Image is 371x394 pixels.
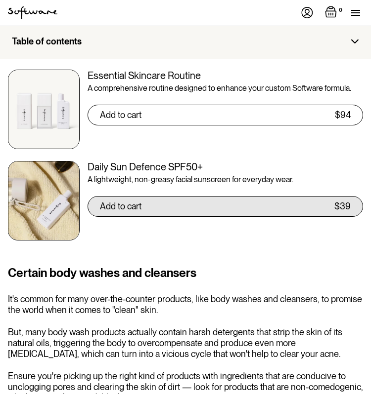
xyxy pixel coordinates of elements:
div: A comprehensive routine designed to enhance your custom Software formula. [88,83,363,93]
div: Add to cart [100,201,141,211]
div: Daily Sun Defence SPF50+ [88,161,363,173]
a: home [8,6,57,19]
a: Essential Skincare RoutineA comprehensive routine designed to enhance your custom Software formul... [8,70,363,149]
div: $39 [334,201,351,211]
h3: Certain body washes and cleansers [8,264,363,282]
div: Essential Skincare Routine [88,70,363,81]
img: Software Logo [8,6,57,19]
p: It's common for many over-the-counter products, like body washes and cleansers, to promise the wo... [8,294,363,315]
div: 0 [337,6,344,15]
div: Table of contents [12,36,82,47]
a: Open empty cart [325,6,344,20]
p: But, many body wash products actually contain harsh detergents that strip the skin of its natural... [8,327,363,359]
div: A lightweight, non-greasy facial sunscreen for everyday wear. [88,175,363,184]
div: $94 [335,110,351,120]
a: Daily Sun Defence SPF50+A lightweight, non-greasy facial sunscreen for everyday wear.Add to cart$39 [8,161,363,240]
div: Add to cart [100,110,141,120]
